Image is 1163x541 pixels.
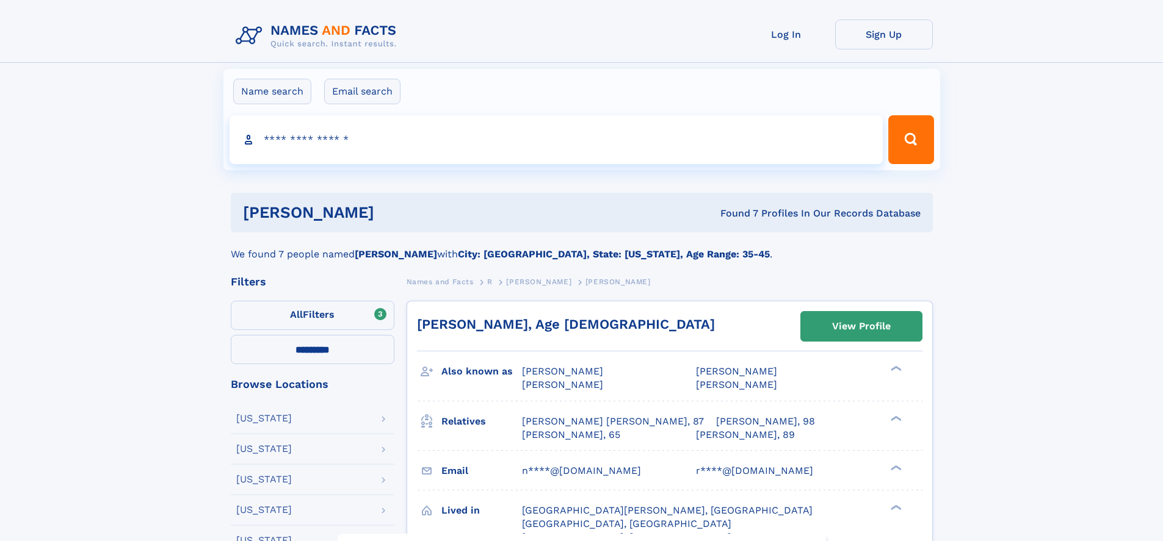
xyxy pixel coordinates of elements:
[832,312,891,340] div: View Profile
[522,428,620,442] a: [PERSON_NAME], 65
[522,365,603,377] span: [PERSON_NAME]
[407,274,474,289] a: Names and Facts
[585,278,651,286] span: [PERSON_NAME]
[290,309,303,320] span: All
[716,415,815,428] a: [PERSON_NAME], 98
[441,460,522,481] h3: Email
[888,365,902,373] div: ❯
[458,248,770,260] b: City: [GEOGRAPHIC_DATA], State: [US_STATE], Age Range: 35-45
[441,411,522,432] h3: Relatives
[231,379,394,390] div: Browse Locations
[230,115,883,164] input: search input
[506,278,571,286] span: [PERSON_NAME]
[236,444,292,454] div: [US_STATE]
[888,464,902,471] div: ❯
[487,274,493,289] a: R
[231,276,394,287] div: Filters
[696,379,777,390] span: [PERSON_NAME]
[236,505,292,515] div: [US_STATE]
[231,301,394,330] label: Filters
[696,365,777,377] span: [PERSON_NAME]
[506,274,571,289] a: [PERSON_NAME]
[522,518,731,529] span: [GEOGRAPHIC_DATA], [GEOGRAPHIC_DATA]
[522,379,603,390] span: [PERSON_NAME]
[522,415,704,428] a: [PERSON_NAME] [PERSON_NAME], 87
[243,205,548,220] h1: [PERSON_NAME]
[888,414,902,422] div: ❯
[417,317,715,332] a: [PERSON_NAME], Age [DEMOGRAPHIC_DATA]
[888,503,902,511] div: ❯
[835,20,933,49] a: Sign Up
[324,79,400,104] label: Email search
[487,278,493,286] span: R
[801,312,922,341] a: View Profile
[233,79,311,104] label: Name search
[737,20,835,49] a: Log In
[547,207,921,220] div: Found 7 Profiles In Our Records Database
[522,504,813,516] span: [GEOGRAPHIC_DATA][PERSON_NAME], [GEOGRAPHIC_DATA]
[696,428,795,442] a: [PERSON_NAME], 89
[231,20,407,52] img: Logo Names and Facts
[236,414,292,423] div: [US_STATE]
[888,115,933,164] button: Search Button
[441,500,522,521] h3: Lived in
[231,232,933,262] div: We found 7 people named with .
[355,248,437,260] b: [PERSON_NAME]
[441,361,522,382] h3: Also known as
[236,475,292,484] div: [US_STATE]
